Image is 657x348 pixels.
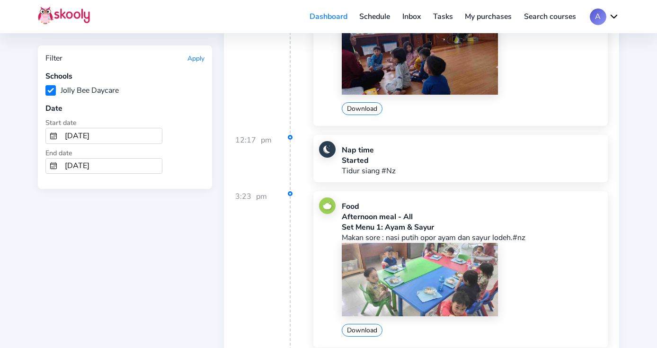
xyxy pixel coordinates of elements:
[342,324,382,337] button: Download
[342,243,497,317] img: 202104071438387111897763368059003078994658452192202509171447426322873434754984.jpg
[187,54,204,63] button: Apply
[590,9,619,25] button: Achevron down outline
[50,162,57,170] ion-icon: calendar outline
[396,9,427,24] a: Inbox
[45,71,204,81] div: Schools
[319,141,336,158] img: nap.jpg
[45,148,72,158] span: End date
[342,166,396,176] p: Tidur siang #Nz
[518,9,582,24] a: Search courses
[342,102,382,115] button: Download
[61,159,162,174] input: To Date
[303,9,354,24] a: Dashboard
[342,145,396,155] div: Nap time
[354,9,397,24] a: Schedule
[45,53,62,63] div: Filter
[342,232,602,243] p: Makan sore : nasi putih opor ayam dan sayur lodeh.#nz
[342,212,602,222] div: Afternoon meal - All
[342,201,602,212] div: Food
[427,9,459,24] a: Tasks
[342,222,602,232] div: Set Menu 1: Ayam & Sayur
[319,197,336,214] img: food.jpg
[46,159,61,174] button: calendar outline
[342,155,396,166] div: Started
[45,85,119,96] label: Jolly Bee Daycare
[50,132,57,140] ion-icon: calendar outline
[261,135,272,190] div: pm
[45,118,77,127] span: Start date
[46,128,61,143] button: calendar outline
[45,103,204,114] div: Date
[38,6,90,25] img: Skooly
[235,135,291,190] div: 12:17
[342,7,497,95] img: 202104071438387111897763368059003078994658452192202509171356058619903122577283.jpg
[61,128,162,143] input: From Date
[459,9,518,24] a: My purchases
